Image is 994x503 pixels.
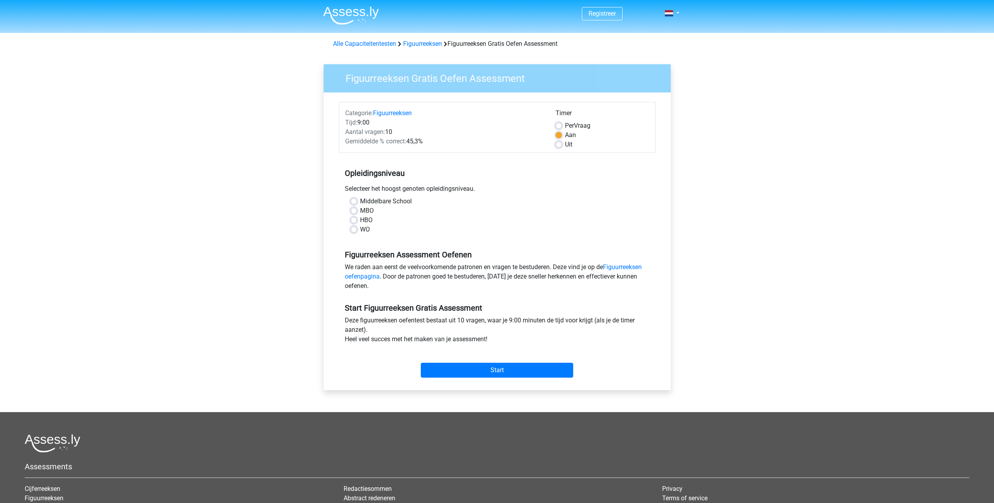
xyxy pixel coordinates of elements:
[360,225,370,234] label: WO
[336,69,665,85] h3: Figuurreeksen Gratis Oefen Assessment
[565,122,574,129] span: Per
[330,39,664,49] div: Figuurreeksen Gratis Oefen Assessment
[345,119,357,126] span: Tijd:
[565,140,572,149] label: Uit
[344,485,392,492] a: Redactiesommen
[588,10,616,17] a: Registreer
[339,118,550,127] div: 9:00
[339,184,655,197] div: Selecteer het hoogst genoten opleidingsniveau.
[339,316,655,347] div: Deze figuurreeksen oefentest bestaat uit 10 vragen, waar je 9:00 minuten de tijd voor krijgt (als...
[556,109,649,121] div: Timer
[345,128,385,136] span: Aantal vragen:
[345,250,650,259] h5: Figuurreeksen Assessment Oefenen
[565,130,576,140] label: Aan
[345,303,650,313] h5: Start Figuurreeksen Gratis Assessment
[565,121,590,130] label: Vraag
[345,109,373,117] span: Categorie:
[339,262,655,294] div: We raden aan eerst de veelvoorkomende patronen en vragen te bestuderen. Deze vind je op de . Door...
[323,6,379,25] img: Assessly
[403,40,442,47] a: Figuurreeksen
[421,363,573,378] input: Start
[25,494,63,502] a: Figuurreeksen
[360,206,374,215] label: MBO
[25,485,60,492] a: Cijferreeksen
[662,485,683,492] a: Privacy
[25,434,80,452] img: Assessly logo
[360,197,412,206] label: Middelbare School
[344,494,395,502] a: Abstract redeneren
[25,462,969,471] h5: Assessments
[333,40,396,47] a: Alle Capaciteitentesten
[339,127,550,137] div: 10
[339,137,550,146] div: 45,3%
[360,215,373,225] label: HBO
[345,138,406,145] span: Gemiddelde % correct:
[662,494,708,502] a: Terms of service
[373,109,412,117] a: Figuurreeksen
[345,165,650,181] h5: Opleidingsniveau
